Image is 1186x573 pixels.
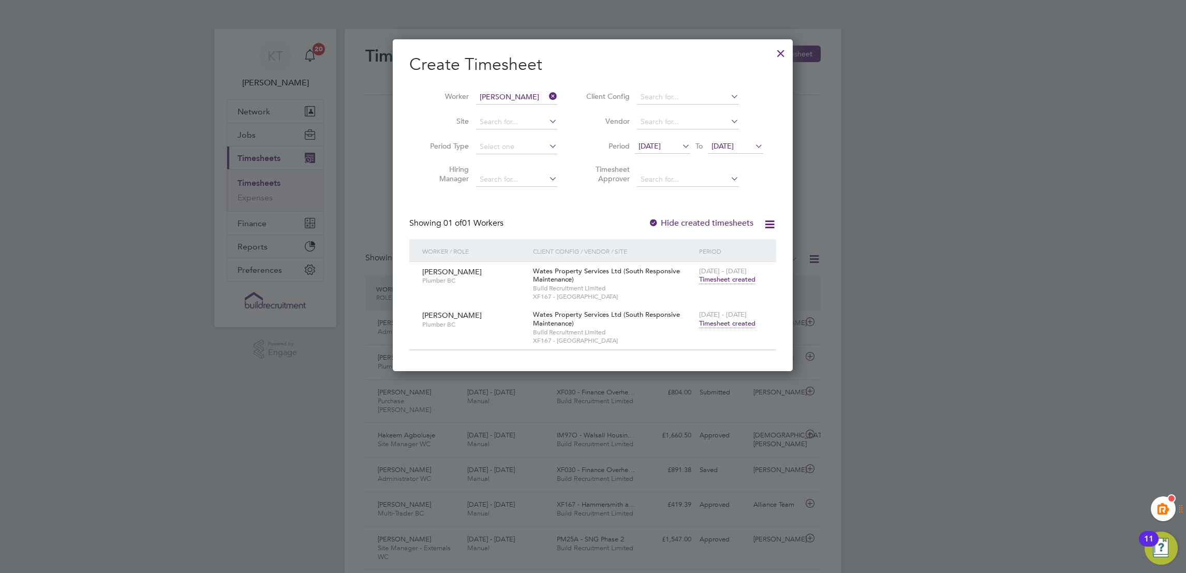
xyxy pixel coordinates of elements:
[476,140,557,154] input: Select one
[699,310,747,319] span: [DATE] - [DATE]
[696,239,766,263] div: Period
[409,218,506,229] div: Showing
[533,328,694,336] span: Build Recruitment Limited
[583,165,630,183] label: Timesheet Approver
[530,239,696,263] div: Client Config / Vendor / Site
[583,141,630,151] label: Period
[637,90,739,105] input: Search for...
[637,115,739,129] input: Search for...
[699,275,755,284] span: Timesheet created
[422,311,482,320] span: [PERSON_NAME]
[583,116,630,126] label: Vendor
[422,267,482,276] span: [PERSON_NAME]
[692,139,706,153] span: To
[583,92,630,101] label: Client Config
[422,116,469,126] label: Site
[533,336,694,345] span: XF167 - [GEOGRAPHIC_DATA]
[422,276,525,285] span: Plumber BC
[443,218,462,228] span: 01 of
[533,284,694,292] span: Build Recruitment Limited
[409,54,776,76] h2: Create Timesheet
[533,310,680,328] span: Wates Property Services Ltd (South Responsive Maintenance)
[1145,532,1178,565] button: Open Resource Center, 11 new notifications
[476,115,557,129] input: Search for...
[422,92,469,101] label: Worker
[422,141,469,151] label: Period Type
[533,267,680,284] span: Wates Property Services Ltd (South Responsive Maintenance)
[1144,539,1153,552] div: 11
[476,172,557,187] input: Search for...
[422,320,525,329] span: Plumber BC
[711,141,734,151] span: [DATE]
[699,319,755,328] span: Timesheet created
[637,172,739,187] input: Search for...
[443,218,503,228] span: 01 Workers
[533,292,694,301] span: XF167 - [GEOGRAPHIC_DATA]
[476,90,557,105] input: Search for...
[422,165,469,183] label: Hiring Manager
[420,239,530,263] div: Worker / Role
[699,267,747,275] span: [DATE] - [DATE]
[648,218,753,228] label: Hide created timesheets
[639,141,661,151] span: [DATE]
